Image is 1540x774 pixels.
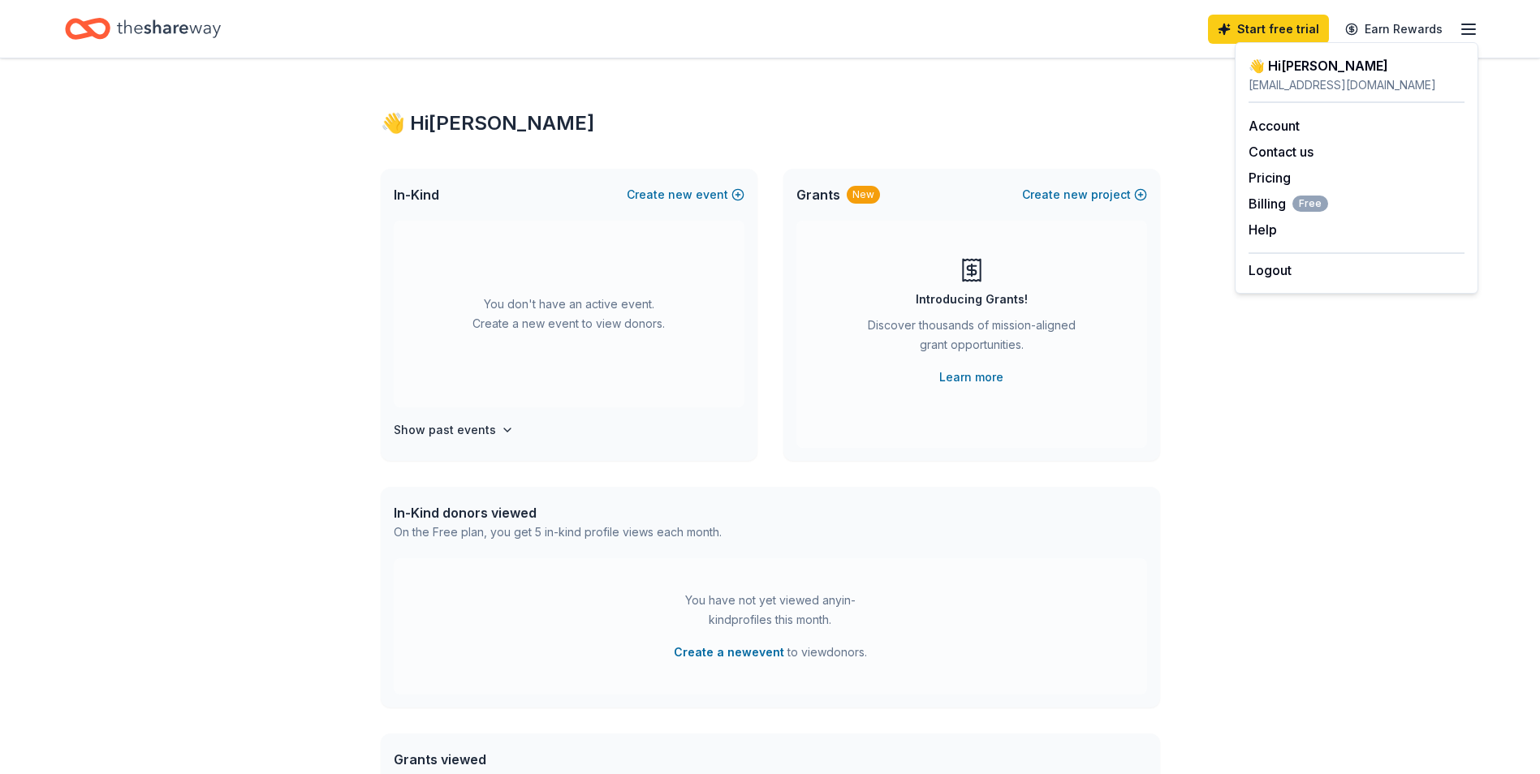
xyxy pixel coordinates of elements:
[627,185,744,204] button: Createnewevent
[1249,170,1291,186] a: Pricing
[1292,196,1328,212] span: Free
[394,420,496,440] h4: Show past events
[1249,260,1292,280] button: Logout
[1335,15,1452,44] a: Earn Rewards
[1249,194,1328,213] span: Billing
[394,185,439,204] span: In-Kind
[1249,56,1465,75] div: 👋 Hi [PERSON_NAME]
[674,643,784,662] button: Create a newevent
[394,420,514,440] button: Show past events
[861,316,1082,361] div: Discover thousands of mission-aligned grant opportunities.
[1208,15,1329,44] a: Start free trial
[394,522,722,542] div: On the Free plan, you get 5 in-kind profile views each month.
[394,750,713,769] div: Grants viewed
[674,643,867,662] span: to view donors .
[796,185,840,204] span: Grants
[669,591,872,630] div: You have not yet viewed any in-kind profiles this month.
[1249,118,1300,134] a: Account
[1249,220,1277,239] button: Help
[668,185,692,204] span: new
[394,503,722,522] div: In-Kind donors viewed
[1022,185,1147,204] button: Createnewproject
[847,186,880,204] div: New
[916,290,1028,309] div: Introducing Grants!
[939,368,1003,387] a: Learn more
[394,221,744,407] div: You don't have an active event. Create a new event to view donors.
[1249,142,1314,161] button: Contact us
[381,110,1160,136] div: 👋 Hi [PERSON_NAME]
[1249,75,1465,95] div: [EMAIL_ADDRESS][DOMAIN_NAME]
[65,10,221,48] a: Home
[1249,194,1328,213] button: BillingFree
[1063,185,1088,204] span: new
